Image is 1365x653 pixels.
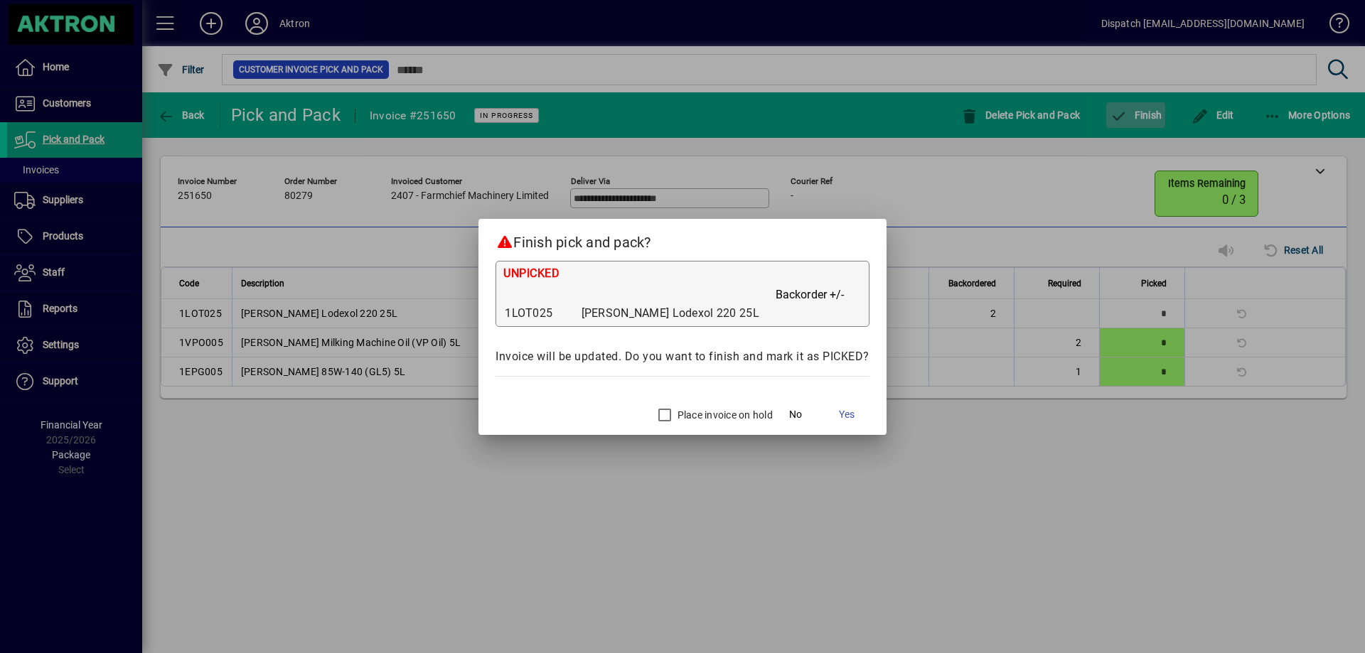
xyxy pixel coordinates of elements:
div: Invoice will be updated. Do you want to finish and mark it as PICKED? [496,348,869,365]
button: Yes [824,402,869,428]
h2: Finish pick and pack? [478,219,887,260]
span: No [789,407,802,422]
button: No [773,402,818,428]
span: Yes [839,407,855,422]
div: UNPICKED [503,265,862,286]
th: Backorder +/- [775,286,862,304]
td: 1LOT025 [503,304,580,323]
label: Place invoice on hold [675,408,773,422]
td: [PERSON_NAME] Lodexol 220 25L [581,304,775,323]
